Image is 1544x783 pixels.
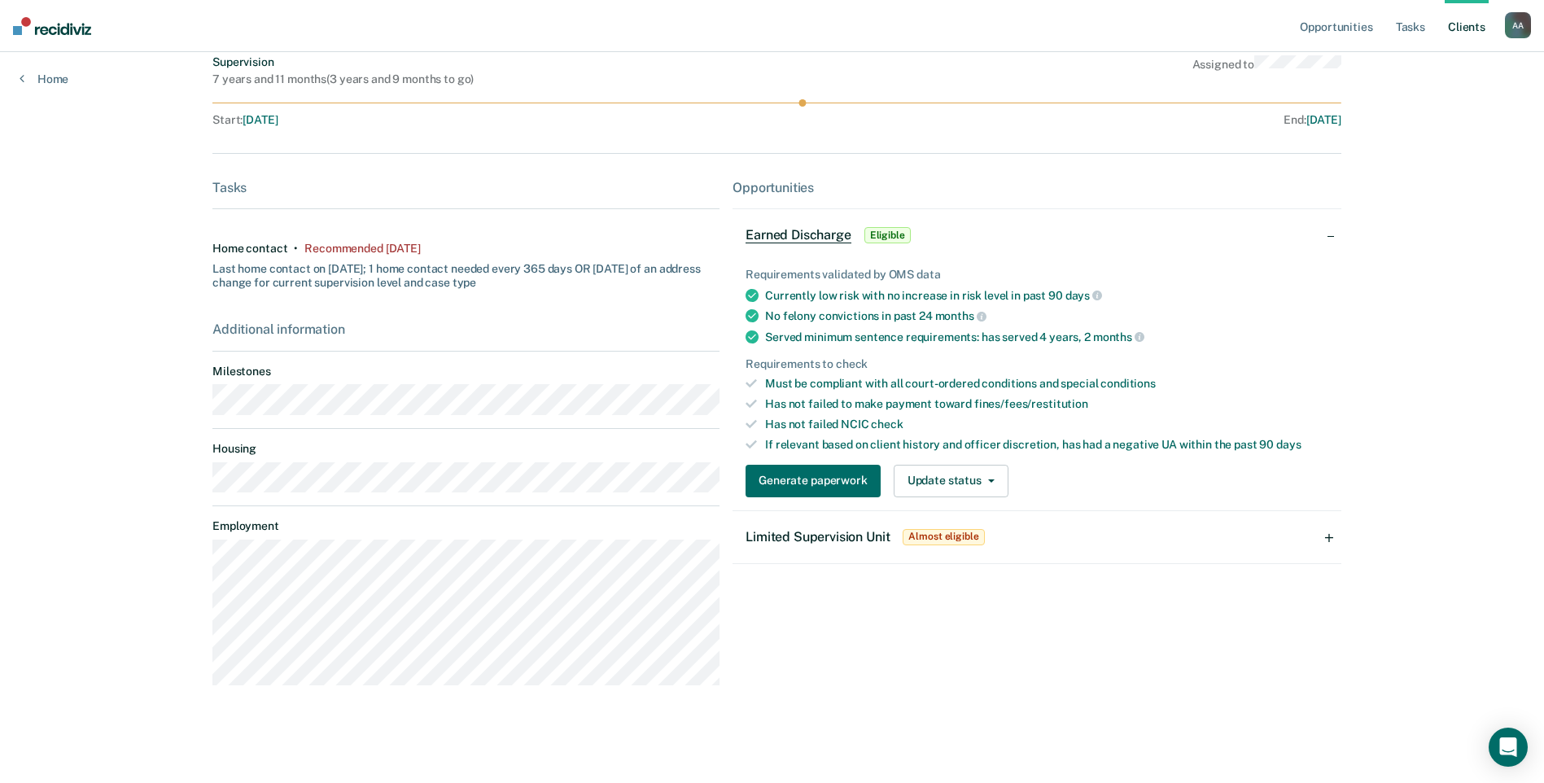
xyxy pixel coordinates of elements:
div: Recommended 2 months ago [304,242,420,256]
div: Tasks [212,180,720,195]
dt: Housing [212,442,720,456]
div: Last home contact on [DATE]; 1 home contact needed every 365 days OR [DATE] of an address change ... [212,256,720,290]
dt: Milestones [212,365,720,378]
a: Home [20,72,68,86]
span: Eligible [864,227,911,243]
div: • [294,242,298,256]
div: Requirements validated by OMS data [746,268,1328,282]
div: Currently low risk with no increase in risk level in past 90 [765,288,1328,303]
div: Additional information [212,322,720,337]
div: Open Intercom Messenger [1489,728,1528,767]
div: Has not failed NCIC [765,418,1328,431]
div: End : [784,113,1341,127]
span: check [871,418,903,431]
div: Limited Supervision UnitAlmost eligible [733,511,1341,563]
span: Almost eligible [903,529,984,545]
span: fines/fees/restitution [974,397,1088,410]
div: Start : [212,113,777,127]
span: [DATE] [243,113,278,126]
div: Has not failed to make payment toward [765,397,1328,411]
div: Requirements to check [746,357,1328,371]
dt: Employment [212,519,720,533]
span: [DATE] [1306,113,1341,126]
span: days [1065,289,1102,302]
div: A A [1505,12,1531,38]
a: Generate paperwork [746,465,886,497]
span: Earned Discharge [746,227,851,243]
span: Limited Supervision Unit [746,529,890,545]
span: days [1276,438,1301,451]
div: Opportunities [733,180,1341,195]
div: Home contact [212,242,287,256]
img: Recidiviz [13,17,91,35]
button: AA [1505,12,1531,38]
span: conditions [1100,377,1156,390]
span: months [1093,330,1144,343]
div: Served minimum sentence requirements: has served 4 years, 2 [765,330,1328,344]
div: Must be compliant with all court-ordered conditions and special [765,377,1328,391]
button: Update status [894,465,1008,497]
button: Generate paperwork [746,465,880,497]
div: No felony convictions in past 24 [765,308,1328,323]
div: Earned DischargeEligible [733,209,1341,261]
div: 7 years and 11 months ( 3 years and 9 months to go ) [212,72,474,86]
span: months [935,309,986,322]
div: If relevant based on client history and officer discretion, has had a negative UA within the past 90 [765,438,1328,452]
div: Supervision [212,55,474,69]
div: Assigned to [1192,55,1341,86]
